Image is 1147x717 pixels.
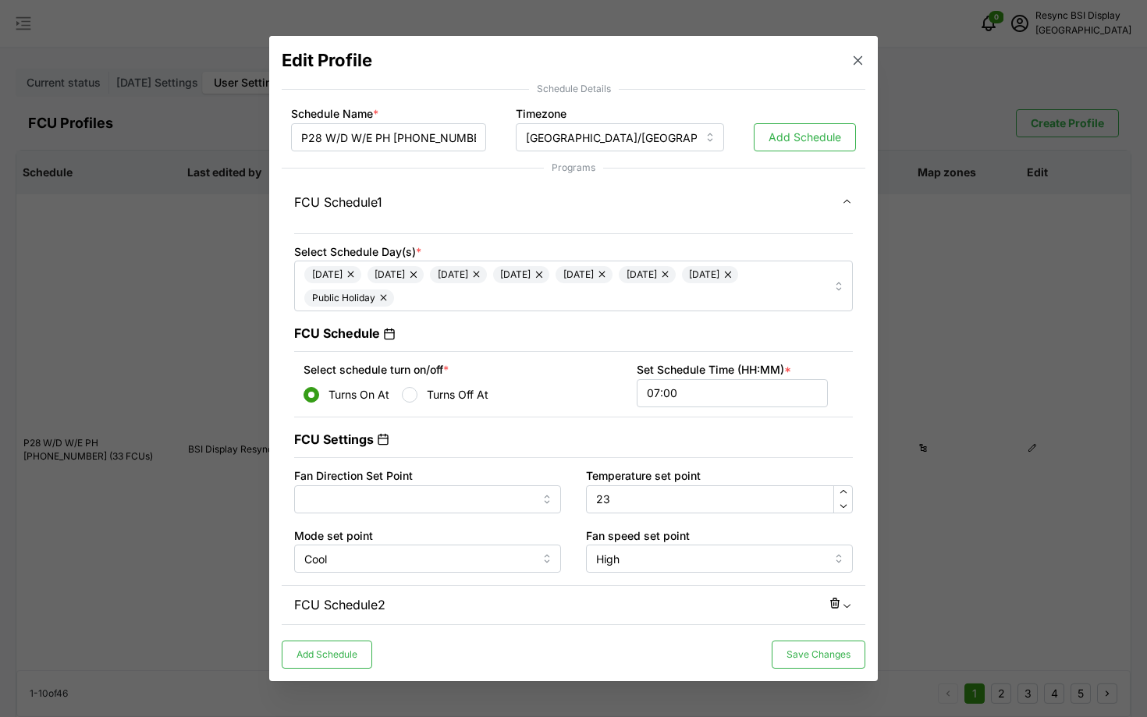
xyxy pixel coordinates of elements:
[637,379,828,407] input: HH:MM
[282,641,372,669] button: Add Schedule
[563,266,594,283] span: [DATE]
[772,641,865,669] button: Save Changes
[282,82,865,97] span: Schedule Details
[787,641,850,668] span: Save Changes
[282,161,865,176] span: Programs
[319,387,389,403] label: Turns On At
[438,266,468,283] span: [DATE]
[294,467,413,485] label: Fan Direction Set Point
[500,266,531,283] span: [DATE]
[586,485,853,513] input: Enter temperature
[297,641,357,668] span: Add Schedule
[294,324,383,343] p: FCU Schedule
[375,266,405,283] span: [DATE]
[294,527,373,545] label: Mode set point
[282,586,865,624] button: FCU Schedule2
[294,243,421,261] label: Select Schedule Day(s)
[312,266,343,283] span: [DATE]
[754,123,856,151] button: Add Schedule
[291,105,378,122] label: Schedule Name
[282,48,372,73] h3: Edit Profile
[769,124,841,151] span: Add Schedule
[637,361,791,378] label: Set Schedule Time (HH:MM)
[294,430,377,449] p: FCU Settings
[417,387,488,403] label: Turns Off At
[294,595,385,615] p: FCU Schedule 2
[689,266,719,283] span: [DATE]
[282,222,865,586] div: FCU Schedule1
[627,266,657,283] span: [DATE]
[586,527,690,545] label: Fan speed set point
[304,361,449,378] div: Select schedule turn on/off
[586,467,701,485] label: Temperature set point
[282,183,865,222] button: FCU Schedule1
[516,105,566,122] label: Timezone
[312,289,375,307] span: Public Holiday
[294,193,382,212] p: FCU Schedule 1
